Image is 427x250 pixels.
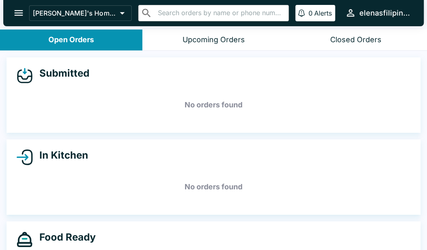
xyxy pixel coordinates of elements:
[314,9,332,17] p: Alerts
[155,7,285,19] input: Search orders by name or phone number
[29,5,132,21] button: [PERSON_NAME]'s Home of the Finest Filipino Foods
[33,149,88,161] h4: In Kitchen
[16,90,411,120] h5: No orders found
[183,35,245,45] div: Upcoming Orders
[33,9,116,17] p: [PERSON_NAME]'s Home of the Finest Filipino Foods
[33,67,89,80] h4: Submitted
[33,231,96,243] h4: Food Ready
[342,4,414,22] button: elenasfilipinofoods
[308,9,313,17] p: 0
[330,35,381,45] div: Closed Orders
[16,172,411,202] h5: No orders found
[359,8,411,18] div: elenasfilipinofoods
[8,2,29,23] button: open drawer
[48,35,94,45] div: Open Orders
